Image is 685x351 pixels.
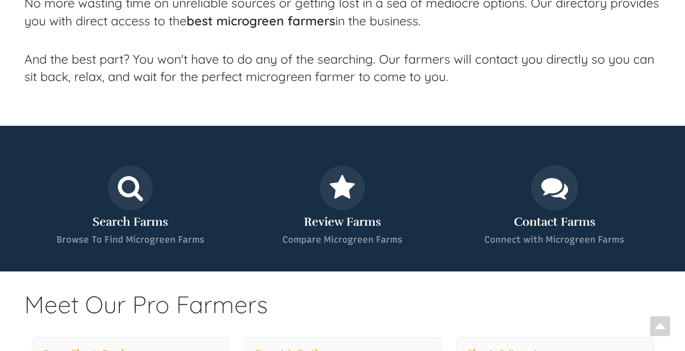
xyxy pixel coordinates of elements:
[456,166,653,246] a: Contact Farms Connect with Microgreen Farms
[24,51,654,85] span: And the best part? You won't have to do any of the searching. Our farmers will contact you direct...
[32,234,229,247] p: Browse To Find Microgreen Farms
[32,215,229,228] h2: Search Farms
[244,166,441,246] a: Review Farms Compare Microgreen Farms
[456,234,653,247] p: Connect with Microgreen Farms
[24,291,660,338] h2: Meet Our Pro Farmers
[32,166,229,246] a: Search Farms Browse To Find Microgreen Farms
[244,215,441,228] h2: Review Farms
[456,215,653,228] h2: Contact Farms
[187,13,335,28] strong: best microgreen farmers
[244,234,441,247] p: Compare Microgreen Farms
